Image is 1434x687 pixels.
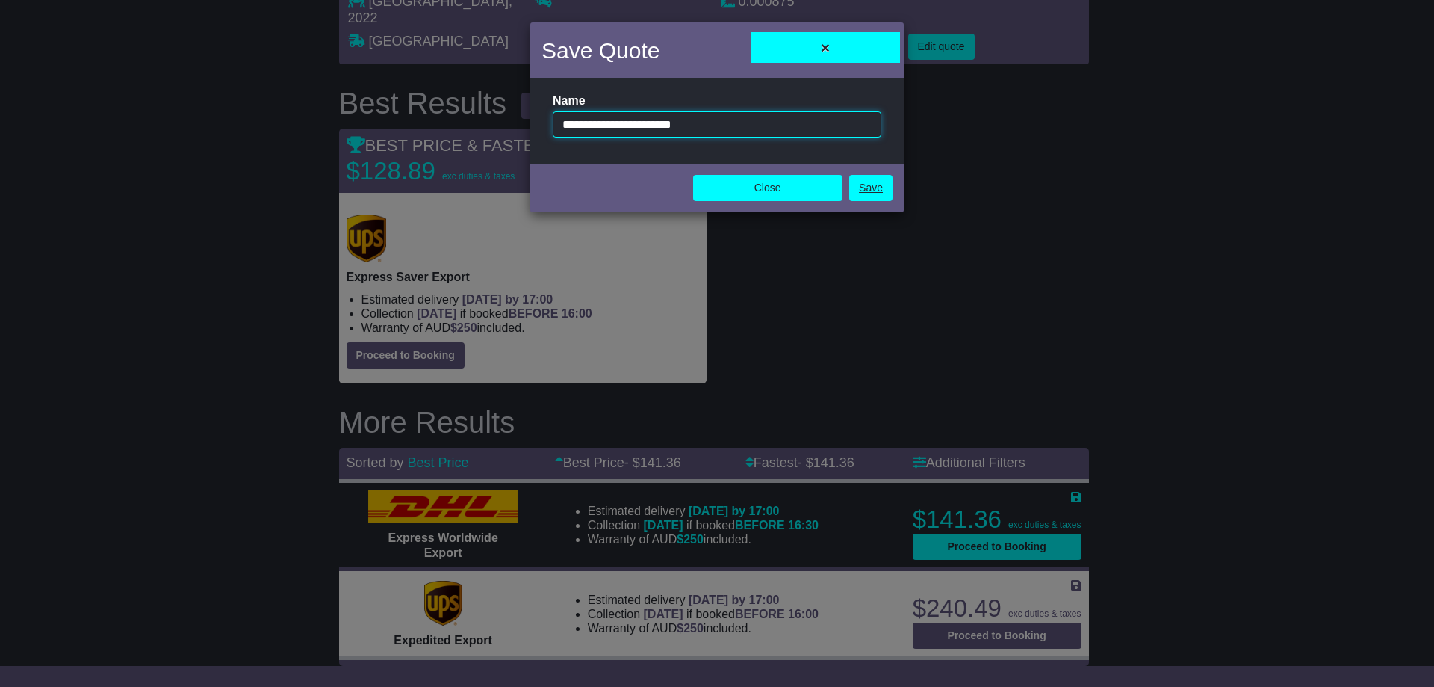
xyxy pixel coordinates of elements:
button: Close [693,175,842,201]
span: × [821,39,830,56]
label: Name [553,93,586,108]
h4: Save Quote [541,34,659,67]
a: Save [849,175,893,201]
button: Close [751,32,900,63]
